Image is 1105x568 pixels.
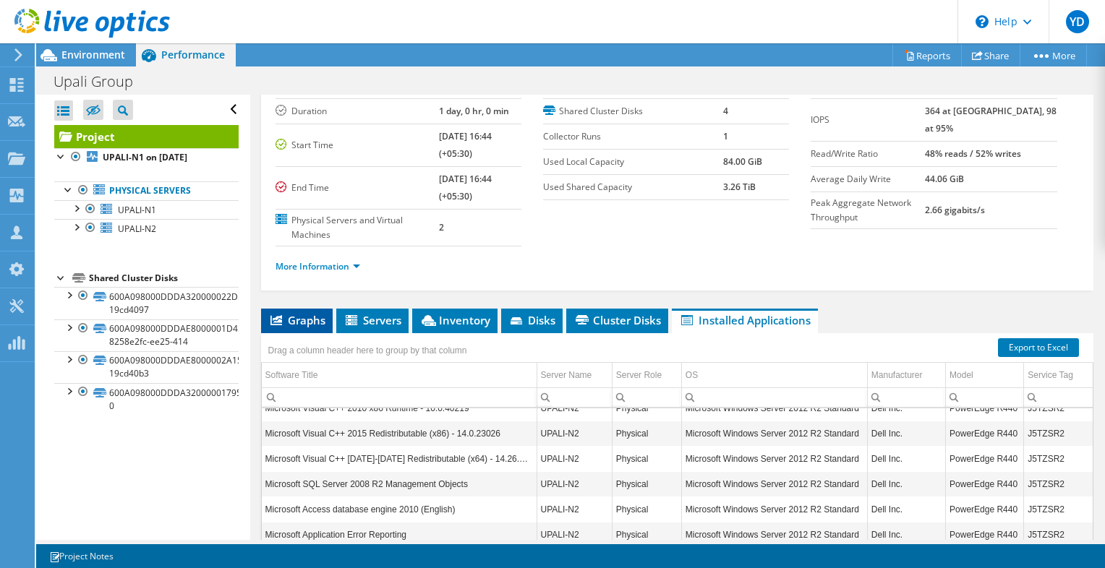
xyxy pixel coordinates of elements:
[265,366,318,384] div: Software Title
[118,204,156,216] span: UPALI-N1
[811,196,924,225] label: Peak Aggregate Network Throughput
[276,260,360,272] a: More Information
[39,547,124,565] a: Project Notes
[439,173,492,202] b: [DATE] 16:44 (+05:30)
[537,395,612,421] td: Column Server Name, Value UPALI-N2
[1020,44,1087,66] a: More
[946,496,1024,522] td: Column Model, Value PowerEdge R440
[681,496,867,522] td: Column OS, Value Microsoft Windows Server 2012 R2 Standard
[1024,363,1093,388] td: Service Tag Column
[946,395,1024,421] td: Column Model, Value PowerEdge R440
[867,363,945,388] td: Manufacturer Column
[537,471,612,496] td: Column Server Name, Value UPALI-N2
[867,522,945,547] td: Column Manufacturer, Value Dell Inc.
[54,383,239,415] a: 600A098000DDDA32000001795BFD5C9A-0
[946,363,1024,388] td: Model Column
[54,181,239,200] a: Physical Servers
[537,387,612,407] td: Column Server Name, Filter cell
[276,104,439,119] label: Duration
[925,173,964,185] b: 44.06 GiB
[276,181,439,195] label: End Time
[54,287,239,319] a: 600A098000DDDA320000022D5BFFEC66-19cd4097
[262,421,537,446] td: Column Software Title, Value Microsoft Visual C++ 2015 Redistributable (x86) - 14.0.23026
[867,446,945,471] td: Column Manufacturer, Value Dell Inc.
[276,213,439,242] label: Physical Servers and Virtual Machines
[89,270,239,287] div: Shared Cluster Disks
[262,363,537,388] td: Software Title Column
[950,366,973,384] div: Model
[681,387,867,407] td: Column OS, Filter cell
[681,522,867,547] td: Column OS, Value Microsoft Windows Server 2012 R2 Standard
[262,522,537,547] td: Column Software Title, Value Microsoft Application Error Reporting
[573,313,661,327] span: Cluster Disks
[925,204,985,216] b: 2.66 gigabits/s
[262,387,537,407] td: Column Software Title, Filter cell
[61,48,125,61] span: Environment
[867,387,945,407] td: Column Manufacturer, Filter cell
[867,496,945,522] td: Column Manufacturer, Value Dell Inc.
[118,223,156,235] span: UPALI-N2
[537,522,612,547] td: Column Server Name, Value UPALI-N2
[1024,395,1093,421] td: Column Service Tag, Value J5TZSR2
[537,446,612,471] td: Column Server Name, Value UPALI-N2
[616,366,662,384] div: Server Role
[679,313,811,327] span: Installed Applications
[925,147,1021,160] b: 48% reads / 52% writes
[946,471,1024,496] td: Column Model, Value PowerEdge R440
[344,313,401,327] span: Servers
[47,74,155,90] h1: Upali Group
[946,522,1024,547] td: Column Model, Value PowerEdge R440
[1028,366,1072,384] div: Service Tag
[723,130,728,142] b: 1
[543,180,723,194] label: Used Shared Capacity
[262,496,537,522] td: Column Software Title, Value Microsoft Access database engine 2010 (English)
[439,221,444,233] b: 2
[612,387,681,407] td: Column Server Role, Filter cell
[161,48,225,61] span: Performance
[811,172,924,186] label: Average Daily Write
[612,446,681,471] td: Column Server Role, Value Physical
[811,113,924,127] label: IOPS
[612,522,681,547] td: Column Server Role, Value Physical
[612,496,681,522] td: Column Server Role, Value Physical
[867,395,945,421] td: Column Manufacturer, Value Dell Inc.
[265,340,471,361] div: Drag a column header here to group by that column
[262,471,537,496] td: Column Software Title, Value Microsoft SQL Server 2008 R2 Management Objects
[54,148,239,167] a: UPALI-N1 on [DATE]
[543,155,723,169] label: Used Local Capacity
[54,351,239,383] a: 600A098000DDDAE8000002A15BFFECBC-19cd40b3
[612,395,681,421] td: Column Server Role, Value Physical
[54,219,239,238] a: UPALI-N2
[681,421,867,446] td: Column OS, Value Microsoft Windows Server 2012 R2 Standard
[54,200,239,219] a: UPALI-N1
[1024,496,1093,522] td: Column Service Tag, Value J5TZSR2
[276,138,439,152] label: Start Time
[723,155,762,168] b: 84.00 GiB
[419,313,490,327] span: Inventory
[811,147,924,161] label: Read/Write Ratio
[54,319,239,351] a: 600A098000DDDAE8000001D45BFD6FBF-8258e2fc-ee25-414
[508,313,555,327] span: Disks
[723,105,728,117] b: 4
[946,446,1024,471] td: Column Model, Value PowerEdge R440
[537,421,612,446] td: Column Server Name, Value UPALI-N2
[998,338,1079,357] a: Export to Excel
[976,15,989,28] svg: \n
[925,105,1057,134] b: 364 at [GEOGRAPHIC_DATA], 98 at 95%
[543,104,723,119] label: Shared Cluster Disks
[1066,10,1089,33] span: YD
[537,363,612,388] td: Server Name Column
[723,181,756,193] b: 3.26 TiB
[686,366,698,384] div: OS
[54,125,239,148] a: Project
[262,395,537,421] td: Column Software Title, Value Microsoft Visual C++ 2010 x86 Runtime - 10.0.40219
[268,313,325,327] span: Graphs
[867,471,945,496] td: Column Manufacturer, Value Dell Inc.
[681,363,867,388] td: OS Column
[961,44,1020,66] a: Share
[612,363,681,388] td: Server Role Column
[1024,522,1093,547] td: Column Service Tag, Value J5TZSR2
[1024,421,1093,446] td: Column Service Tag, Value J5TZSR2
[541,366,592,384] div: Server Name
[1024,387,1093,407] td: Column Service Tag, Filter cell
